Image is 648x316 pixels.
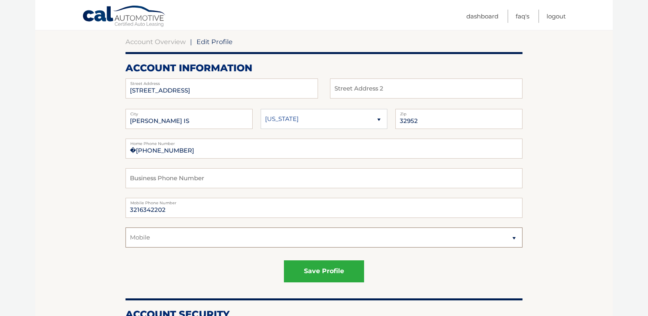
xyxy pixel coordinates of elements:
[126,198,522,204] label: Mobile Phone Number
[126,78,318,85] label: Street Address
[126,109,253,129] input: City
[82,5,166,28] a: Cal Automotive
[547,10,566,23] a: Logout
[126,139,522,159] input: Home Phone Number
[196,38,233,46] span: Edit Profile
[126,168,522,188] input: Business Phone Number
[126,78,318,99] input: Street Address 2
[126,62,522,74] h2: account information
[126,38,186,46] a: Account Overview
[466,10,498,23] a: Dashboard
[395,109,522,129] input: Zip
[126,198,522,218] input: Mobile Phone Number
[284,260,364,282] button: save profile
[190,38,192,46] span: |
[516,10,529,23] a: FAQ's
[330,78,522,99] input: Street Address 2
[126,109,253,115] label: City
[395,109,522,115] label: Zip
[126,139,522,145] label: Home Phone Number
